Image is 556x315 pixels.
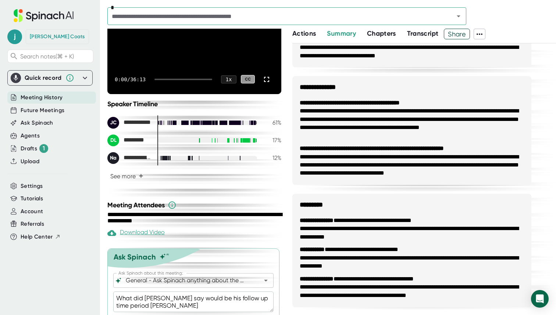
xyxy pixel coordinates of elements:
[107,100,281,108] div: Speaker Timeline
[7,29,22,44] span: j
[21,182,43,190] button: Settings
[114,253,156,261] div: Ask Spinach
[21,93,63,102] button: Meeting History
[107,117,119,129] div: JC
[115,76,146,82] div: 0:00 / 36:13
[139,173,143,179] span: +
[21,106,64,115] button: Future Meetings
[444,28,470,40] span: Share
[263,154,281,161] div: 12 %
[20,53,74,60] span: Search notes (⌘ + K)
[21,132,40,140] button: Agents
[367,29,396,37] span: Chapters
[21,119,53,127] button: Ask Spinach
[263,119,281,126] div: 61 %
[107,170,146,183] button: See more+
[107,229,165,237] div: Download Video
[453,11,464,21] button: Open
[107,135,119,146] div: DL
[367,29,396,39] button: Chapters
[113,291,274,312] textarea: What did [PERSON_NAME] say would be his follow up time period [PERSON_NAME]
[444,29,470,39] button: Share
[21,144,48,153] button: Drafts 1
[39,144,48,153] div: 1
[25,74,62,82] div: Quick record
[221,75,236,83] div: 1 x
[21,233,61,241] button: Help Center
[21,144,48,153] div: Drafts
[107,152,119,164] div: Na
[30,33,85,40] div: Justin Coats
[107,135,152,146] div: Dan Lavey
[21,194,43,203] button: Tutorials
[107,117,152,129] div: Justin Coats
[261,275,271,286] button: Open
[107,201,283,210] div: Meeting Attendees
[407,29,439,39] button: Transcript
[292,29,316,39] button: Actions
[124,275,250,286] input: What can we do to help?
[263,137,281,144] div: 17 %
[241,75,255,83] div: CC
[11,71,89,85] div: Quick record
[327,29,356,37] span: Summary
[21,220,44,228] button: Referrals
[292,29,316,37] span: Actions
[21,157,39,166] button: Upload
[107,152,152,164] div: Name not available
[531,290,549,308] div: Open Intercom Messenger
[407,29,439,37] span: Transcript
[21,207,43,216] button: Account
[327,29,356,39] button: Summary
[21,233,53,241] span: Help Center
